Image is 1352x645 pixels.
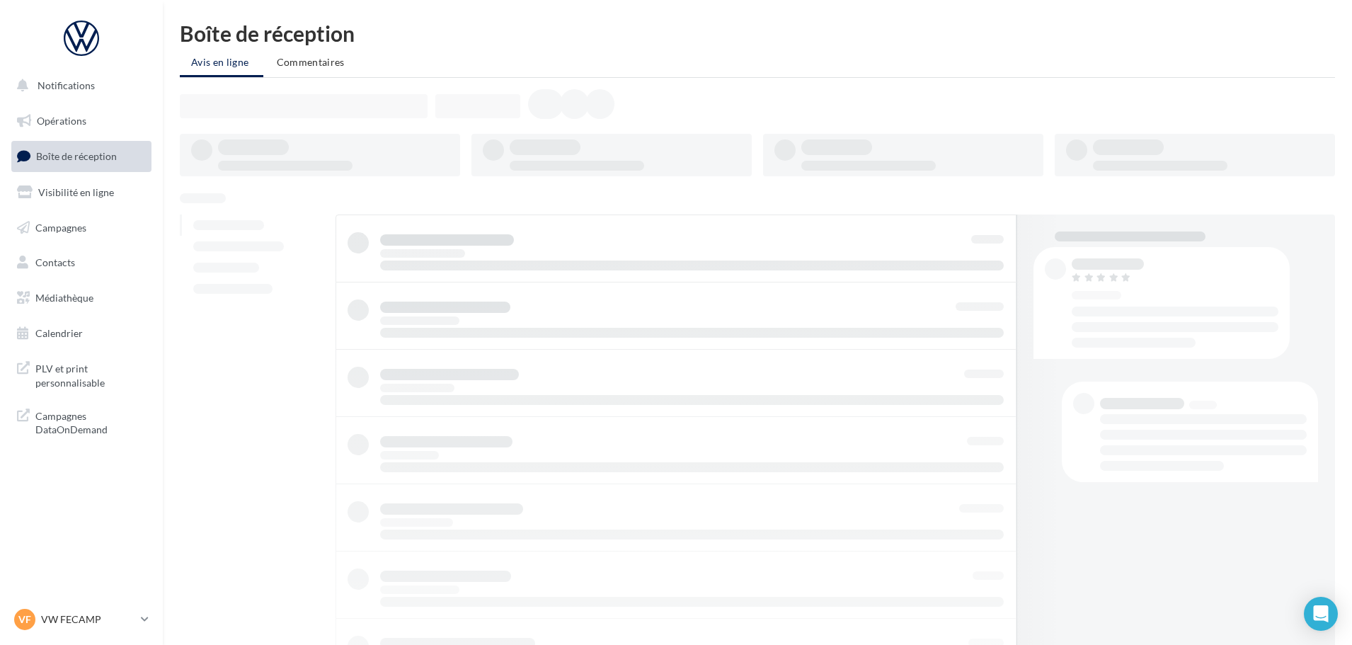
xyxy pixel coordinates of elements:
[38,79,95,91] span: Notifications
[8,248,154,278] a: Contacts
[18,612,31,627] span: VF
[8,283,154,313] a: Médiathèque
[8,319,154,348] a: Calendrier
[37,115,86,127] span: Opérations
[277,56,345,68] span: Commentaires
[36,150,117,162] span: Boîte de réception
[11,606,151,633] a: VF VW FECAMP
[8,178,154,207] a: Visibilité en ligne
[35,406,146,437] span: Campagnes DataOnDemand
[180,23,1335,44] div: Boîte de réception
[35,327,83,339] span: Calendrier
[35,256,75,268] span: Contacts
[38,186,114,198] span: Visibilité en ligne
[8,71,149,101] button: Notifications
[8,213,154,243] a: Campagnes
[35,292,93,304] span: Médiathèque
[8,401,154,443] a: Campagnes DataOnDemand
[35,221,86,233] span: Campagnes
[1304,597,1338,631] div: Open Intercom Messenger
[8,141,154,171] a: Boîte de réception
[35,359,146,389] span: PLV et print personnalisable
[41,612,135,627] p: VW FECAMP
[8,353,154,395] a: PLV et print personnalisable
[8,106,154,136] a: Opérations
